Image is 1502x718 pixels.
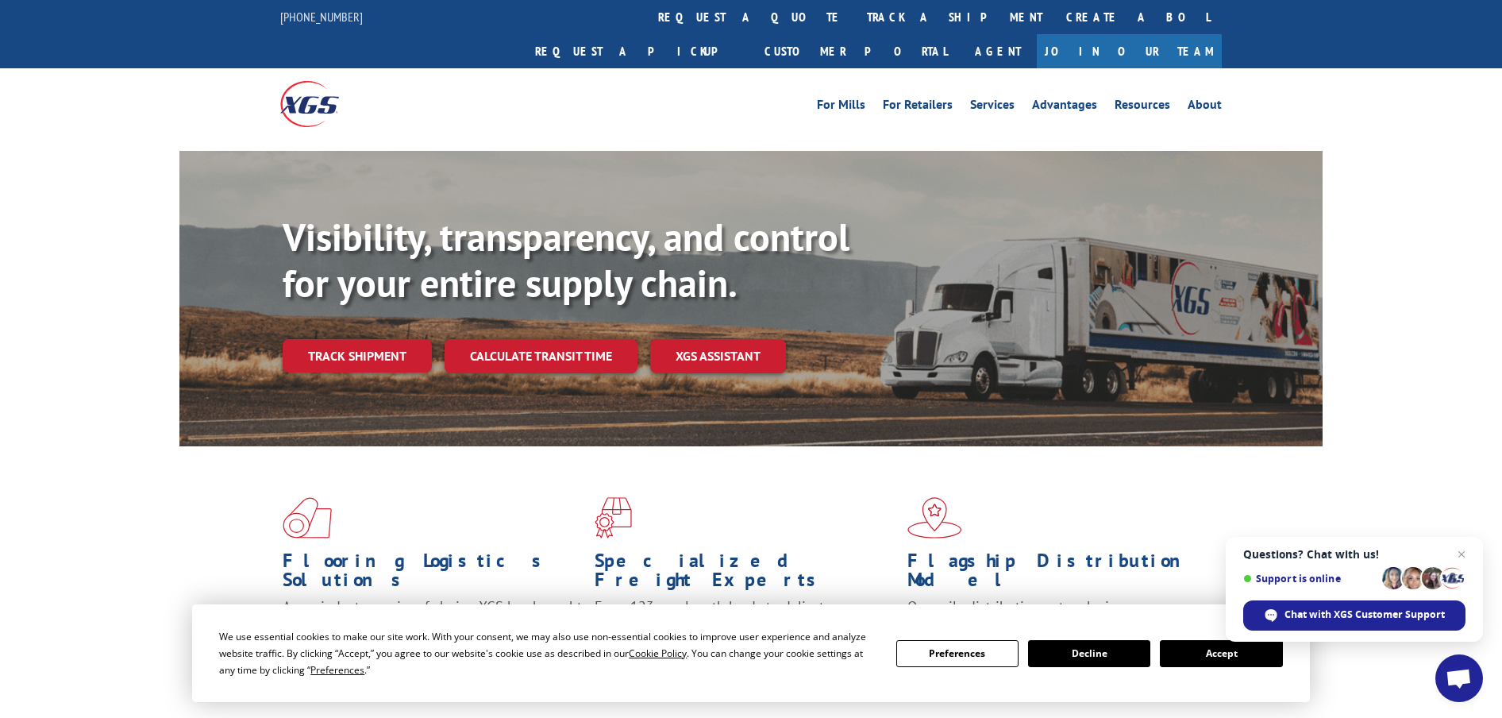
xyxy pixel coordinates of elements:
[1243,548,1465,561] span: Questions? Chat with us!
[1243,600,1465,631] span: Chat with XGS Customer Support
[1435,654,1483,702] a: Open chat
[1160,640,1282,667] button: Accept
[959,34,1037,68] a: Agent
[283,339,432,373] a: Track shipment
[629,647,687,660] span: Cookie Policy
[753,34,959,68] a: Customer Portal
[1037,34,1222,68] a: Join Our Team
[1032,98,1097,116] a: Advantages
[523,34,753,68] a: Request a pickup
[283,597,582,654] span: As an industry carrier of choice, XGS has brought innovation and dedication to flooring logistics...
[650,339,786,373] a: XGS ASSISTANT
[907,597,1200,635] span: Our agile distribution network gives you nationwide inventory management on demand.
[219,628,876,678] div: We use essential cookies to make our site work. With your consent, we may also use non-essential ...
[595,497,632,538] img: xgs-icon-focused-on-flooring-red
[907,497,962,538] img: xgs-icon-flagship-distribution-model-red
[1284,608,1445,622] span: Chat with XGS Customer Support
[283,497,332,538] img: xgs-icon-total-supply-chain-intelligence-red
[1028,640,1150,667] button: Decline
[445,339,637,373] a: Calculate transit time
[310,663,364,677] span: Preferences
[1243,573,1377,585] span: Support is online
[817,98,865,116] a: For Mills
[1115,98,1170,116] a: Resources
[970,98,1015,116] a: Services
[192,604,1310,702] div: Cookie Consent Prompt
[1188,98,1222,116] a: About
[883,98,953,116] a: For Retailers
[280,9,363,25] a: [PHONE_NUMBER]
[283,551,583,597] h1: Flooring Logistics Solutions
[283,212,849,307] b: Visibility, transparency, and control for your entire supply chain.
[595,551,895,597] h1: Specialized Freight Experts
[907,551,1207,597] h1: Flagship Distribution Model
[896,640,1019,667] button: Preferences
[595,597,895,668] p: From 123 overlength loads to delicate cargo, our experienced staff knows the best way to move you...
